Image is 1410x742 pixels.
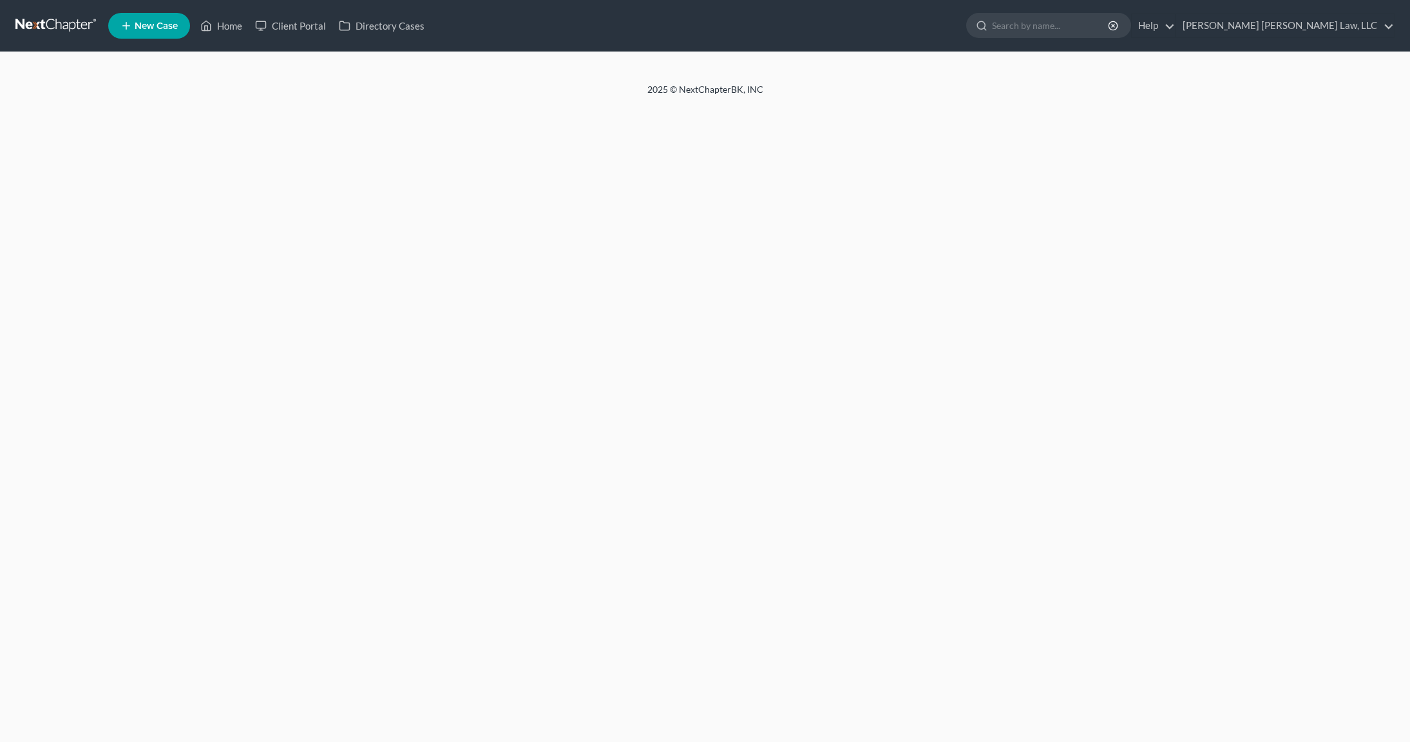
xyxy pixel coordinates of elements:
input: Search by name... [992,14,1110,37]
a: Client Portal [249,14,332,37]
a: [PERSON_NAME] [PERSON_NAME] Law, LLC [1176,14,1394,37]
div: 2025 © NextChapterBK, INC [338,83,1072,106]
a: Directory Cases [332,14,431,37]
span: New Case [135,21,178,31]
a: Help [1132,14,1175,37]
a: Home [194,14,249,37]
